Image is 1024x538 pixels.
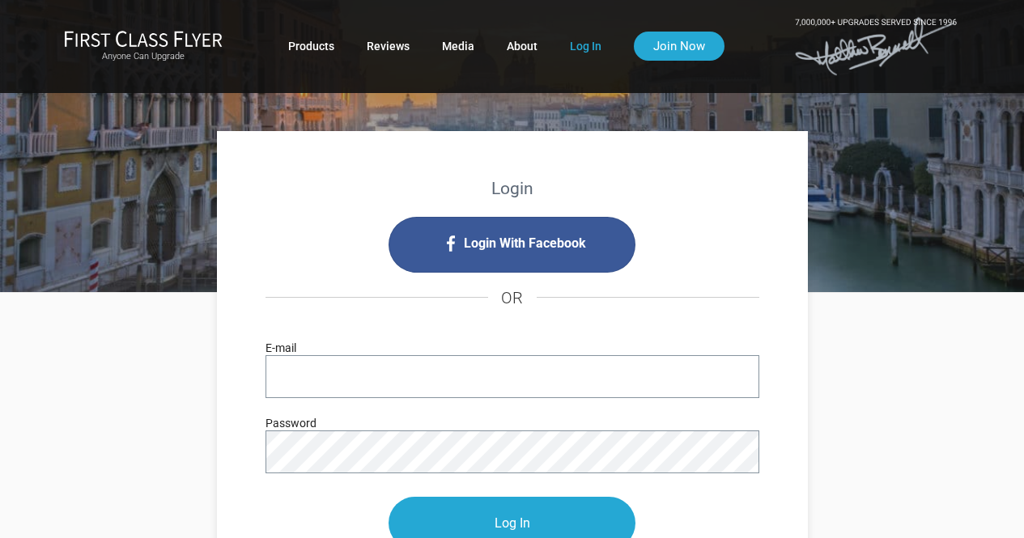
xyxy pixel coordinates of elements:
[266,414,317,432] label: Password
[442,32,474,61] a: Media
[464,231,586,256] span: Login With Facebook
[570,32,601,61] a: Log In
[288,32,334,61] a: Products
[266,339,296,357] label: E-mail
[491,179,533,198] strong: Login
[389,217,635,273] i: Login with Facebook
[634,32,724,61] a: Join Now
[507,32,537,61] a: About
[64,30,223,47] img: First Class Flyer
[266,273,759,323] h4: OR
[64,30,223,62] a: First Class FlyerAnyone Can Upgrade
[367,32,410,61] a: Reviews
[64,51,223,62] small: Anyone Can Upgrade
